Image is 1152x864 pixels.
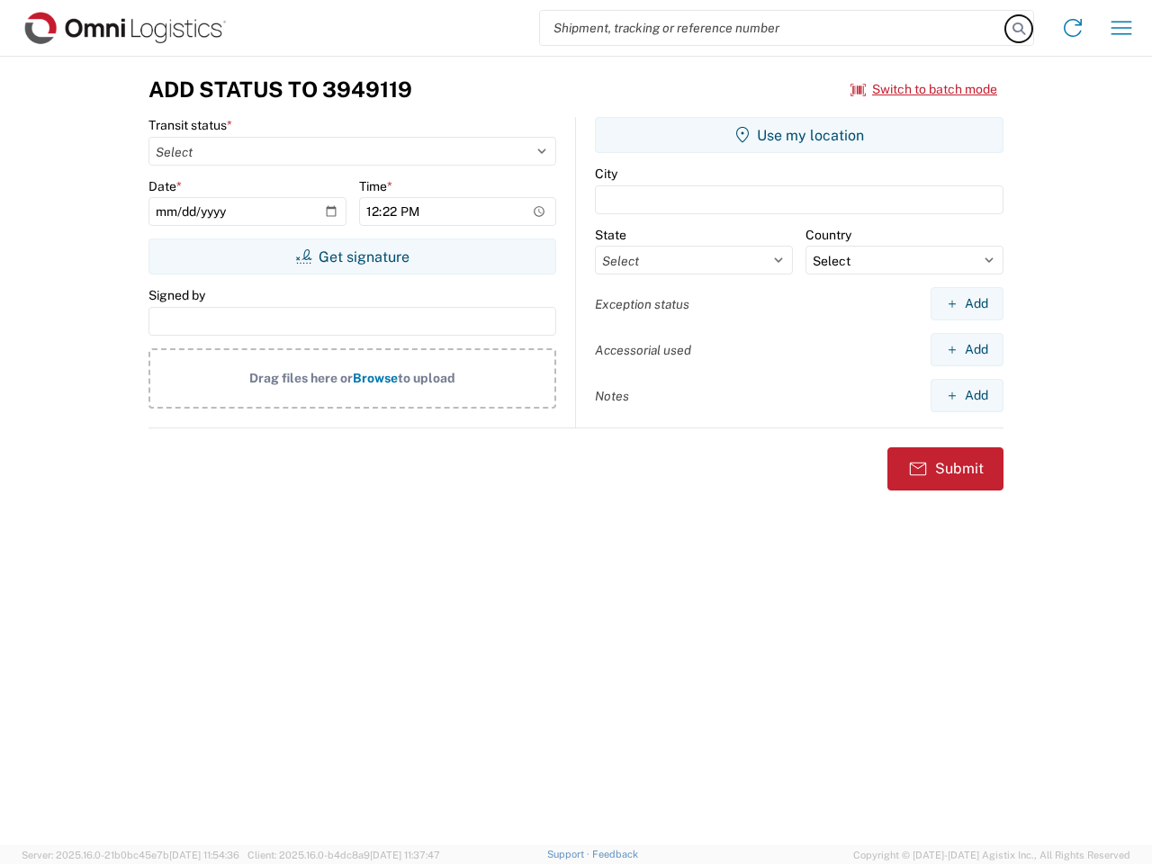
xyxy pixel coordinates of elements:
[931,333,1003,366] button: Add
[148,76,412,103] h3: Add Status to 3949119
[853,847,1130,863] span: Copyright © [DATE]-[DATE] Agistix Inc., All Rights Reserved
[148,287,205,303] label: Signed by
[148,117,232,133] label: Transit status
[547,849,592,859] a: Support
[595,117,1003,153] button: Use my location
[169,850,239,860] span: [DATE] 11:54:36
[805,227,851,243] label: Country
[595,166,617,182] label: City
[370,850,440,860] span: [DATE] 11:37:47
[931,287,1003,320] button: Add
[22,850,239,860] span: Server: 2025.16.0-21b0bc45e7b
[148,238,556,274] button: Get signature
[595,388,629,404] label: Notes
[850,75,997,104] button: Switch to batch mode
[540,11,1006,45] input: Shipment, tracking or reference number
[249,371,353,385] span: Drag files here or
[595,342,691,358] label: Accessorial used
[595,227,626,243] label: State
[931,379,1003,412] button: Add
[359,178,392,194] label: Time
[887,447,1003,490] button: Submit
[353,371,398,385] span: Browse
[247,850,440,860] span: Client: 2025.16.0-b4dc8a9
[148,178,182,194] label: Date
[592,849,638,859] a: Feedback
[398,371,455,385] span: to upload
[595,296,689,312] label: Exception status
